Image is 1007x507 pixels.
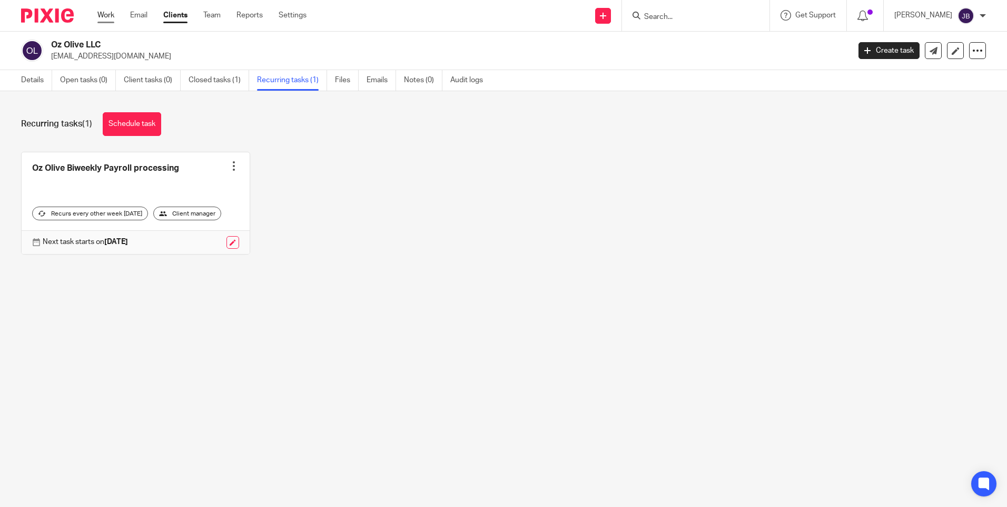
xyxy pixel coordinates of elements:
img: svg%3E [21,40,43,62]
img: svg%3E [957,7,974,24]
a: Client tasks (0) [124,70,181,91]
span: (1) [82,120,92,128]
a: Work [97,10,114,21]
a: Emails [367,70,396,91]
div: Client manager [153,207,221,220]
a: Create task [858,42,920,59]
a: Open tasks (0) [60,70,116,91]
a: Reports [236,10,263,21]
input: Search [643,13,738,22]
h1: Recurring tasks [21,119,92,130]
p: [PERSON_NAME] [894,10,952,21]
a: Notes (0) [404,70,442,91]
a: Details [21,70,52,91]
a: Files [335,70,359,91]
h2: Oz Olive LLC [51,40,684,51]
strong: [DATE] [104,238,128,246]
a: Clients [163,10,187,21]
a: Recurring tasks (1) [257,70,327,91]
div: Recurs every other week [DATE] [32,207,148,220]
a: Closed tasks (1) [189,70,249,91]
a: Schedule task [103,112,161,136]
a: Audit logs [450,70,491,91]
span: Get Support [795,12,836,19]
a: Team [203,10,221,21]
a: Email [130,10,147,21]
p: [EMAIL_ADDRESS][DOMAIN_NAME] [51,51,843,62]
img: Pixie [21,8,74,23]
p: Next task starts on [43,237,128,247]
a: Settings [279,10,307,21]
